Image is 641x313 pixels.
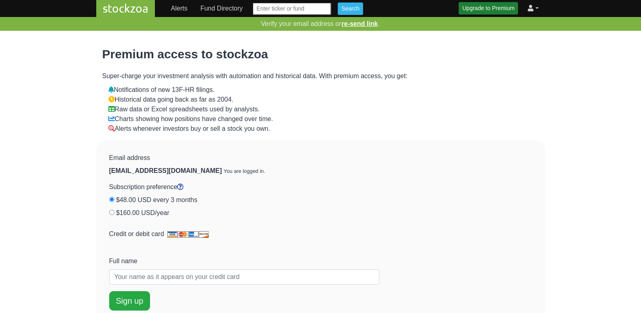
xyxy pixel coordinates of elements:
label: $48.00 USD every 3 months [116,195,197,205]
a: Fund Directory [197,0,246,17]
h1: Premium access to stockzoa [102,47,539,62]
a: Alerts [168,0,191,17]
a: Upgrade to Premium [459,2,518,15]
label: Email address [109,153,150,163]
label: Subscription preference [109,182,184,192]
li: Notifications of new 13F-HR filings. [108,85,539,95]
li: Historical data going back as far as 2004. [108,95,539,104]
strong: [EMAIL_ADDRESS][DOMAIN_NAME] [109,167,222,174]
img: Pay by Visa, Mastercard, American Express, or Discover [167,231,209,238]
label: Full name [109,256,138,266]
input: Enter ticker or fund [252,2,331,15]
li: Charts showing how positions have changed over time. [108,114,539,124]
input: Search [338,2,363,15]
button: re-send link [341,19,379,29]
label: $160.00 USD/year [116,208,169,218]
p: Verify your email address or . [16,17,625,31]
p: Super-charge your investment analysis with automation and historical data. With premium access, y... [102,71,539,81]
li: Raw data or Excel spreadsheets used by analysts. [108,104,539,114]
label: Credit or debit card [109,229,209,239]
input: Your name as it appears on your credit card [109,269,379,285]
button: Sign up [109,291,150,311]
span: You are logged in. [224,168,265,174]
li: Alerts whenever investors buy or sell a stock you own. [108,124,539,134]
iframe: Secure payment input frame [109,242,379,250]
